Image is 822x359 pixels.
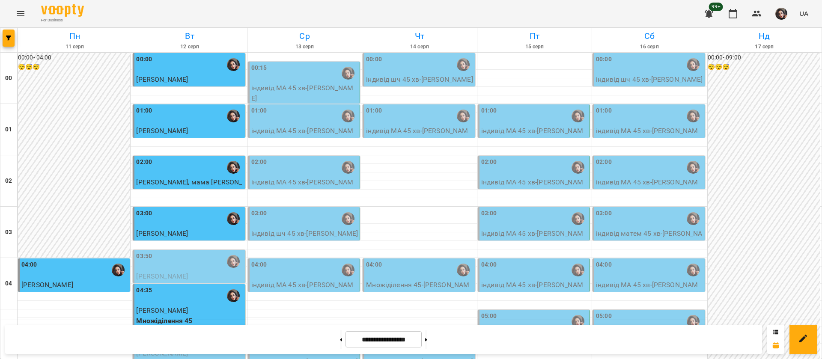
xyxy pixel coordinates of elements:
img: Гусак Олена Армаїсівна \МА укр .рос\ШЧ укр .рос\\ https://us06web.zoom.us/j/83079612343 [227,110,240,122]
img: Гусак Олена Армаїсівна \МА укр .рос\ШЧ укр .рос\\ https://us06web.zoom.us/j/83079612343 [572,212,584,225]
p: індивід МА 45 хв - [PERSON_NAME] [251,177,358,197]
p: індивід МА 45 хв - [PERSON_NAME] [481,228,588,249]
p: індивід матем 45 хв [136,239,243,249]
label: 03:00 [596,209,612,218]
span: [PERSON_NAME] [21,281,73,289]
label: 03:00 [251,209,267,218]
img: Гусак Олена Армаїсівна \МА укр .рос\ШЧ укр .рос\\ https://us06web.zoom.us/j/83079612343 [572,264,584,276]
h6: 01 [5,125,12,134]
img: Гусак Олена Армаїсівна \МА укр .рос\ШЧ укр .рос\\ https://us06web.zoom.us/j/83079612343 [457,58,470,71]
label: 01:00 [366,106,382,116]
h6: 14 серп [363,43,475,51]
label: 03:00 [136,209,152,218]
p: індивід МА 45 хв [21,290,128,300]
img: Voopty Logo [41,4,84,17]
span: [PERSON_NAME] [136,127,188,135]
img: Гусак Олена Армаїсівна \МА укр .рос\ШЧ укр .рос\\ https://us06web.zoom.us/j/83079612343 [342,110,354,122]
p: індивід МА 45 хв - [PERSON_NAME] [251,280,358,300]
label: 01:00 [481,106,497,116]
h6: 15 серп [479,43,590,51]
h6: Пн [19,30,131,43]
img: Гусак Олена Армаїсівна \МА укр .рос\ШЧ укр .рос\\ https://us06web.zoom.us/j/83079612343 [687,161,700,174]
p: індивід МА 45 хв [136,85,243,95]
h6: 13 серп [249,43,360,51]
label: 04:00 [366,260,382,270]
img: Гусак Олена Армаїсівна \МА укр .рос\ШЧ укр .рос\\ https://us06web.zoom.us/j/83079612343 [342,212,354,225]
img: Гусак Олена Армаїсівна \МА укр .рос\ШЧ укр .рос\\ https://us06web.zoom.us/j/83079612343 [227,255,240,268]
img: Гусак Олена Армаїсівна \МА укр .рос\ШЧ укр .рос\\ https://us06web.zoom.us/j/83079612343 [572,161,584,174]
p: індивід МА 45 хв [136,282,243,292]
img: Гусак Олена Армаїсівна \МА укр .рос\ШЧ укр .рос\\ https://us06web.zoom.us/j/83079612343 [457,264,470,276]
h6: 😴😴😴 [18,62,130,72]
p: індивід МА 45 хв - [PERSON_NAME] [596,280,703,300]
label: 00:00 [596,55,612,64]
label: 01:00 [136,106,152,116]
label: 02:00 [136,157,152,167]
img: Гусак Олена Армаїсівна \МА укр .рос\ШЧ укр .рос\\ https://us06web.zoom.us/j/83079612343 [572,315,584,328]
p: індивід шч 45 хв - [PERSON_NAME] [251,228,358,239]
p: індивід МА 45 хв - [PERSON_NAME] [481,126,588,146]
img: Гусак Олена Армаїсівна \МА укр .рос\ШЧ укр .рос\\ https://us06web.zoom.us/j/83079612343 [687,58,700,71]
p: індивід шч 45 хв - [PERSON_NAME] [596,74,703,85]
span: [PERSON_NAME], мама [PERSON_NAME] [136,178,242,196]
div: Гусак Олена Армаїсівна \МА укр .рос\ШЧ укр .рос\\ https://us06web.zoom.us/j/83079612343 [227,58,240,71]
span: [PERSON_NAME] [136,272,188,280]
span: [PERSON_NAME] [136,229,188,237]
div: Гусак Олена Армаїсівна \МА укр .рос\ШЧ укр .рос\\ https://us06web.zoom.us/j/83079612343 [227,289,240,302]
img: 415cf204168fa55e927162f296ff3726.jpg [775,8,787,20]
h6: 00 [5,74,12,83]
label: 02:00 [596,157,612,167]
span: [PERSON_NAME] [136,75,188,83]
p: індивід МА 45 хв [136,136,243,146]
label: 05:00 [481,312,497,321]
img: Гусак Олена Армаїсівна \МА укр .рос\ШЧ укр .рос\\ https://us06web.zoom.us/j/83079612343 [687,110,700,122]
p: індивід МА 45 хв - [PERSON_NAME], мама [PERSON_NAME] [366,126,473,146]
label: 00:15 [251,63,267,73]
img: Гусак Олена Армаїсівна \МА укр .рос\ШЧ укр .рос\\ https://us06web.zoom.us/j/83079612343 [457,110,470,122]
img: Гусак Олена Армаїсівна \МА укр .рос\ШЧ укр .рос\\ https://us06web.zoom.us/j/83079612343 [227,212,240,225]
div: Гусак Олена Армаїсівна \МА укр .рос\ШЧ укр .рос\\ https://us06web.zoom.us/j/83079612343 [112,264,125,276]
img: Гусак Олена Армаїсівна \МА укр .рос\ШЧ укр .рос\\ https://us06web.zoom.us/j/83079612343 [227,161,240,174]
h6: 😴😴😴 [708,62,820,72]
div: Гусак Олена Армаїсівна \МА укр .рос\ШЧ укр .рос\\ https://us06web.zoom.us/j/83079612343 [687,212,700,225]
label: 05:00 [596,312,612,321]
img: Гусак Олена Армаїсівна \МА укр .рос\ШЧ укр .рос\\ https://us06web.zoom.us/j/83079612343 [342,161,354,174]
h6: Ср [249,30,360,43]
div: Гусак Олена Армаїсівна \МА укр .рос\ШЧ укр .рос\\ https://us06web.zoom.us/j/83079612343 [687,315,700,328]
label: 04:00 [21,260,37,270]
label: 04:00 [596,260,612,270]
h6: 00:00 - 04:00 [18,53,130,62]
span: [PERSON_NAME] [136,306,188,314]
span: UA [799,9,808,18]
p: індивід МА 45 хв - [PERSON_NAME] [251,83,358,103]
img: Гусак Олена Армаїсівна \МА укр .рос\ШЧ укр .рос\\ https://us06web.zoom.us/j/83079612343 [572,110,584,122]
h6: 04 [5,279,12,288]
label: 03:50 [136,252,152,261]
span: For Business [41,18,84,23]
label: 04:00 [481,260,497,270]
img: Гусак Олена Армаїсівна \МА укр .рос\ШЧ укр .рос\\ https://us06web.zoom.us/j/83079612343 [687,264,700,276]
button: UA [796,6,812,21]
h6: 11 серп [19,43,131,51]
img: Гусак Олена Армаїсівна \МА укр .рос\ШЧ укр .рос\\ https://us06web.zoom.us/j/83079612343 [342,264,354,276]
img: Гусак Олена Армаїсівна \МА укр .рос\ШЧ укр .рос\\ https://us06web.zoom.us/j/83079612343 [342,67,354,80]
h6: 17 серп [709,43,820,51]
h6: 02 [5,176,12,186]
